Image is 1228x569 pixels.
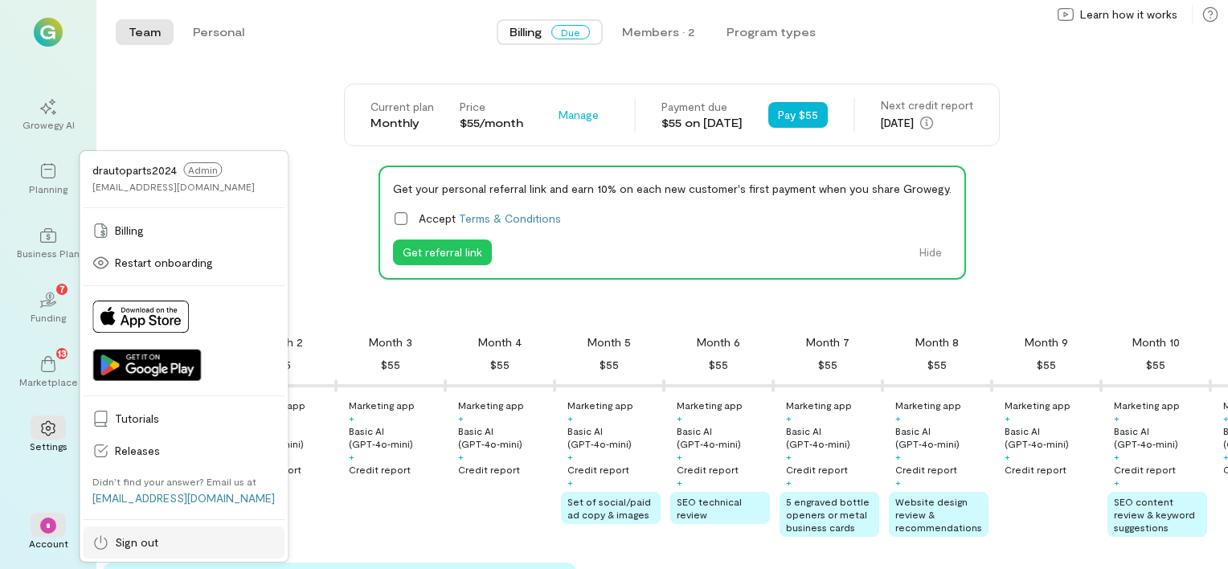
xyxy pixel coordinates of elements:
button: Personal [180,19,257,45]
div: Credit report [1005,463,1066,476]
button: Team [116,19,174,45]
div: + [677,476,682,489]
div: Credit report [458,463,520,476]
div: $55 [709,355,728,375]
div: $55 [818,355,837,375]
div: Marketing app [349,399,415,411]
div: Business Plan [17,247,80,260]
div: Account [29,537,68,550]
div: Credit report [567,463,629,476]
span: Releases [115,443,275,459]
div: + [567,476,573,489]
div: Planning [29,182,68,195]
div: [EMAIL_ADDRESS][DOMAIN_NAME] [92,180,255,193]
div: Basic AI (GPT‑4o‑mini) [458,424,551,450]
div: + [1005,411,1010,424]
span: SEO content review & keyword suggestions [1114,496,1195,533]
span: Due [551,25,590,39]
div: Credit report [349,463,411,476]
a: Planning [19,150,77,208]
span: Billing [115,223,275,239]
div: Month 3 [369,334,412,350]
div: Marketing app [677,399,743,411]
div: Basic AI (GPT‑4o‑mini) [1114,424,1207,450]
span: Billing [510,24,542,40]
div: $55/month [460,115,523,131]
div: + [677,411,682,424]
span: Learn how it works [1080,6,1177,23]
div: + [1114,450,1120,463]
div: $55 on [DATE] [661,115,743,131]
div: $55 [490,355,510,375]
a: Terms & Conditions [459,211,561,225]
div: Members · 2 [622,24,694,40]
a: Funding [19,279,77,337]
div: Basic AI (GPT‑4o‑mini) [1005,424,1098,450]
div: + [567,450,573,463]
div: Month 10 [1132,334,1180,350]
div: + [349,411,354,424]
div: Basic AI (GPT‑4o‑mini) [895,424,989,450]
div: + [1114,476,1120,489]
span: 5 engraved bottle openers or metal business cards [786,496,870,533]
div: Marketing app [1005,399,1070,411]
div: Marketing app [786,399,852,411]
div: + [1005,450,1010,463]
div: Month 4 [478,334,522,350]
button: BillingDue [497,19,603,45]
div: + [786,411,792,424]
div: Credit report [1114,463,1176,476]
span: SEO technical review [677,496,742,520]
span: Set of social/paid ad copy & images [567,496,651,520]
div: + [786,476,792,489]
a: Releases [83,435,284,467]
div: Basic AI (GPT‑4o‑mini) [786,424,879,450]
div: + [1114,411,1120,424]
a: Business Plan [19,215,77,272]
div: Credit report [895,463,957,476]
div: *Account [19,505,77,563]
span: 13 [58,346,67,360]
span: Manage [559,107,599,123]
div: Basic AI (GPT‑4o‑mini) [677,424,770,450]
span: Sign out [115,534,275,551]
button: Program types [714,19,829,45]
div: Didn’t find your answer? Email us at [92,475,256,488]
div: Basic AI (GPT‑4o‑mini) [349,424,442,450]
a: Restart onboarding [83,247,284,279]
div: Payment due [661,99,743,115]
div: [DATE] [881,113,973,133]
a: [EMAIL_ADDRESS][DOMAIN_NAME] [92,491,275,505]
button: Hide [910,239,952,265]
div: + [895,450,901,463]
div: Plan benefits [116,305,1222,321]
div: + [349,450,354,463]
div: Monthly [370,115,434,131]
div: Month 6 [697,334,740,350]
div: Growegy AI [23,118,75,131]
div: + [786,450,792,463]
button: Members · 2 [609,19,707,45]
button: Pay $55 [768,102,828,128]
div: Marketing app [458,399,524,411]
div: Next credit report [881,97,973,113]
span: drautoparts2024 [92,163,177,177]
span: Accept [419,210,561,227]
div: Marketplace [19,375,78,388]
div: Marketing app [895,399,961,411]
div: Settings [30,440,68,452]
span: Restart onboarding [115,255,275,271]
div: Month 9 [1025,334,1068,350]
div: + [677,450,682,463]
div: + [567,411,573,424]
span: 7 [59,281,65,296]
button: Get referral link [393,239,492,265]
div: $55 [381,355,400,375]
img: Download on App Store [92,301,189,333]
button: Manage [549,102,608,128]
div: + [895,411,901,424]
div: Marketing app [1114,399,1180,411]
div: Month 8 [915,334,959,350]
a: Growegy AI [19,86,77,144]
div: + [458,411,464,424]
